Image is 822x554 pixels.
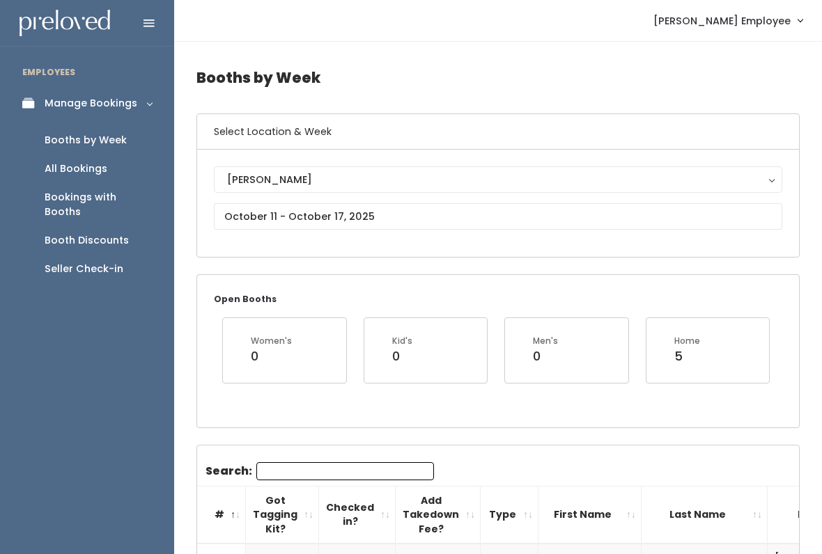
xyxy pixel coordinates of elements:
[639,6,816,35] a: [PERSON_NAME] Employee
[214,293,277,305] small: Open Booths
[214,203,782,230] input: October 11 - October 17, 2025
[196,58,800,97] h4: Booths by Week
[20,10,110,37] img: preloved logo
[538,486,642,544] th: First Name: activate to sort column ascending
[205,462,434,480] label: Search:
[653,13,791,29] span: [PERSON_NAME] Employee
[396,486,481,544] th: Add Takedown Fee?: activate to sort column ascending
[227,172,769,187] div: [PERSON_NAME]
[246,486,319,544] th: Got Tagging Kit?: activate to sort column ascending
[45,133,127,148] div: Booths by Week
[392,335,412,347] div: Kid's
[214,166,782,193] button: [PERSON_NAME]
[45,96,137,111] div: Manage Bookings
[251,347,292,365] div: 0
[481,486,538,544] th: Type: activate to sort column ascending
[45,190,152,219] div: Bookings with Booths
[674,335,700,347] div: Home
[197,114,799,150] h6: Select Location & Week
[45,233,129,248] div: Booth Discounts
[319,486,396,544] th: Checked in?: activate to sort column ascending
[256,462,434,480] input: Search:
[251,335,292,347] div: Women's
[533,347,558,365] div: 0
[533,335,558,347] div: Men's
[392,347,412,365] div: 0
[45,161,107,176] div: All Bookings
[197,486,246,544] th: #: activate to sort column descending
[45,262,123,276] div: Seller Check-in
[642,486,768,544] th: Last Name: activate to sort column ascending
[674,347,700,365] div: 5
